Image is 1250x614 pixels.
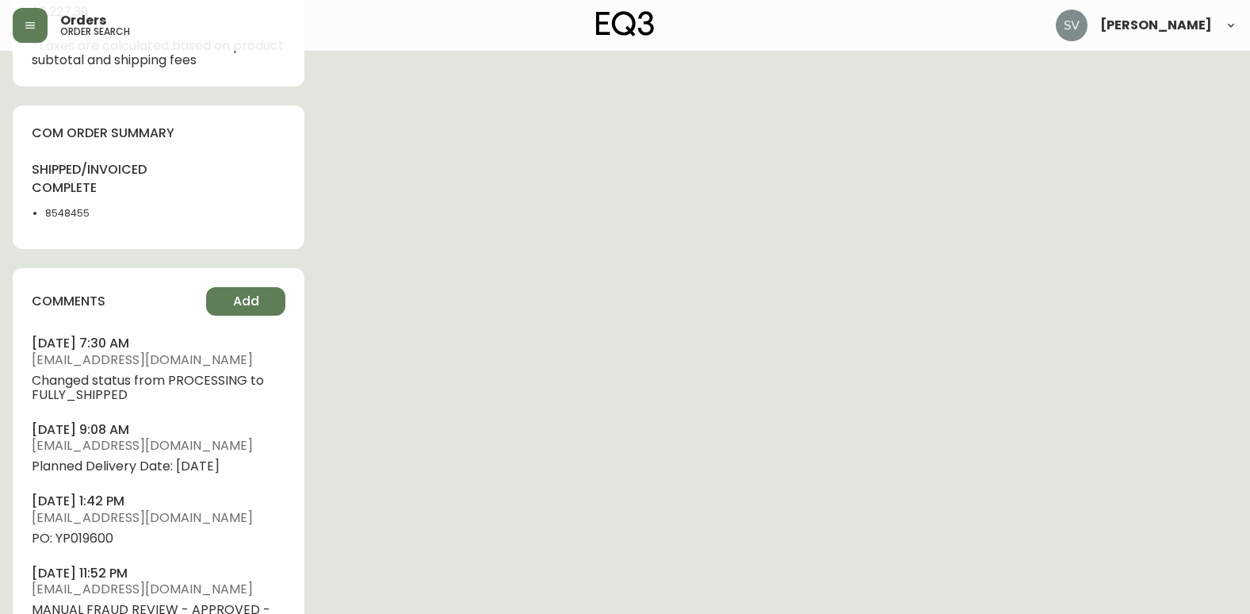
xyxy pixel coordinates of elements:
[32,493,285,510] h4: [DATE] 1:42 pm
[32,353,285,367] span: [EMAIL_ADDRESS][DOMAIN_NAME]
[32,161,149,197] h4: shipped/invoiced complete
[32,511,285,525] span: [EMAIL_ADDRESS][DOMAIN_NAME]
[32,374,285,402] span: Changed status from PROCESSING to FULLY_SHIPPED
[596,11,655,36] img: logo
[1100,19,1212,32] span: [PERSON_NAME]
[206,287,285,316] button: Add
[60,14,106,27] span: Orders
[32,293,105,310] h4: comments
[1056,10,1088,41] img: 0ef69294c49e88f033bcbeb13310b844
[32,459,285,474] span: Planned Delivery Date: [DATE]
[32,565,285,582] h4: [DATE] 11:52 pm
[60,27,130,36] h5: order search
[32,335,285,352] h4: [DATE] 7:30 am
[32,125,285,142] h4: com order summary
[32,39,285,67] p: *Taxes are calculated based on product subtotal and shipping fees
[32,531,285,546] span: PO: YP019600
[32,582,285,597] span: [EMAIL_ADDRESS][DOMAIN_NAME]
[32,439,285,453] span: [EMAIL_ADDRESS][DOMAIN_NAME]
[32,421,285,439] h4: [DATE] 9:08 am
[45,206,149,221] li: 8548455
[233,293,259,310] span: Add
